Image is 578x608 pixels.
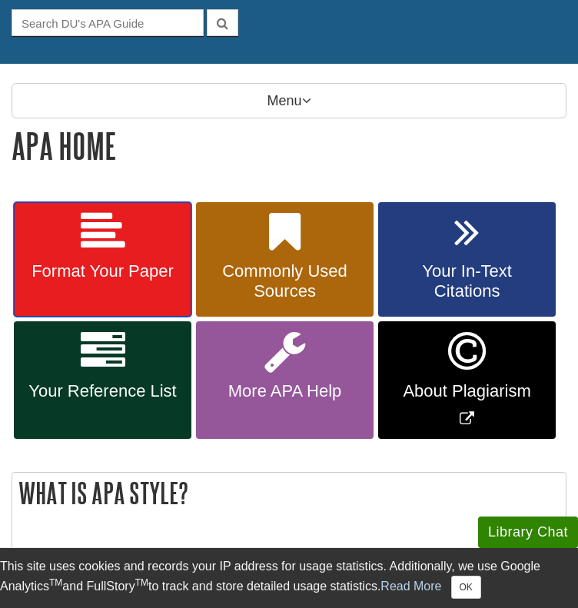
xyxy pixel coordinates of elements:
[196,202,374,317] a: Commonly Used Sources
[196,321,374,439] a: More APA Help
[380,580,441,593] a: Read More
[14,321,191,439] a: Your Reference List
[12,83,566,118] p: Menu
[208,261,362,301] span: Commonly Used Sources
[12,473,566,513] h2: What is APA Style?
[135,577,148,588] sup: TM
[451,576,481,599] button: Close
[390,381,544,401] span: About Plagiarism
[49,577,62,588] sup: TM
[25,261,180,281] span: Format Your Paper
[14,202,191,317] a: Format Your Paper
[12,126,566,165] h1: APA Home
[390,261,544,301] span: Your In-Text Citations
[12,9,204,36] input: Search DU's APA Guide
[378,321,556,439] a: Link opens in new window
[378,202,556,317] a: Your In-Text Citations
[208,381,362,401] span: More APA Help
[478,517,578,548] button: Library Chat
[25,381,180,401] span: Your Reference List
